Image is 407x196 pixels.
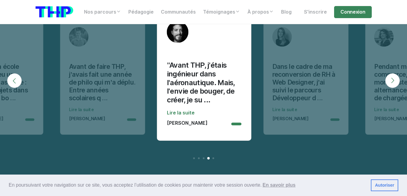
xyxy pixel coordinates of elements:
a: Témoignages [199,6,244,18]
a: S'inscrire [300,6,330,18]
a: Communautés [157,6,199,18]
img: Avatar [374,27,394,47]
a: Pédagogie [125,6,157,18]
li: Page dot 2 [198,157,200,159]
img: logo [36,6,73,18]
a: dismiss cookie message [371,179,398,191]
img: Avatar [272,27,292,47]
a: Connexion [334,6,371,18]
p: [PERSON_NAME] [69,116,105,121]
p: Avant de faire THP, j’avais fait une année de philo qui m’a déplu. Entre années scolaires q ... [69,63,136,102]
a: Lire la suite [69,106,136,113]
a: Lire la suite [167,109,242,117]
a: À propos [244,6,277,18]
button: Previous [7,73,22,88]
li: Page dot 4 [207,157,210,159]
li: Page dot 5 [212,157,214,159]
p: "Avant THP, j'étais ingénieur dans l'aéronautique. Mais, l'envie de bouger, de créer, je su ... [167,61,242,104]
p: Dans le cadre de ma reconversion de RH à Web Designer, j’ai suivi le parcours Développeur d ... [272,63,340,102]
p: [PERSON_NAME] [167,120,208,126]
li: Page dot 3 [203,157,205,159]
a: Nos parcours [80,6,125,18]
a: learn more about cookies [261,181,296,190]
a: Lire la suite [272,106,340,113]
button: Next [385,73,400,88]
li: Page dot 1 [193,157,195,159]
a: Blog [277,6,295,18]
span: En poursuivant votre navigation sur ce site, vous acceptez l’utilisation de cookies pour mainteni... [9,181,366,190]
p: [PERSON_NAME] [272,116,309,121]
img: Avatar [69,27,88,47]
img: Avatar [167,21,189,43]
